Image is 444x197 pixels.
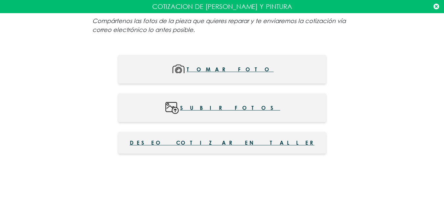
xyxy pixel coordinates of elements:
button: Subir fotos [118,93,326,122]
img: wWc3mI9nliSrAAAAABJRU5ErkJggg== [164,100,180,115]
span: Tomar foto [187,62,274,77]
img: mMoqUg+Y6aUS6LnDlxD7Bo0MZxWs6HFM5cnHM4Qtg4Rn [171,62,187,77]
span: Subir fotos [180,100,280,115]
button: Tomar foto [118,55,326,84]
p: COTIZACION DE [PERSON_NAME] Y PINTURA [5,2,439,12]
button: Deseo cotizar en taller [118,132,326,154]
span: Deseo cotizar en taller [130,139,315,147]
p: Compártenos las fotos de la pieza que quieres reparar y te enviaremos la cotización vía correo el... [92,16,352,34]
